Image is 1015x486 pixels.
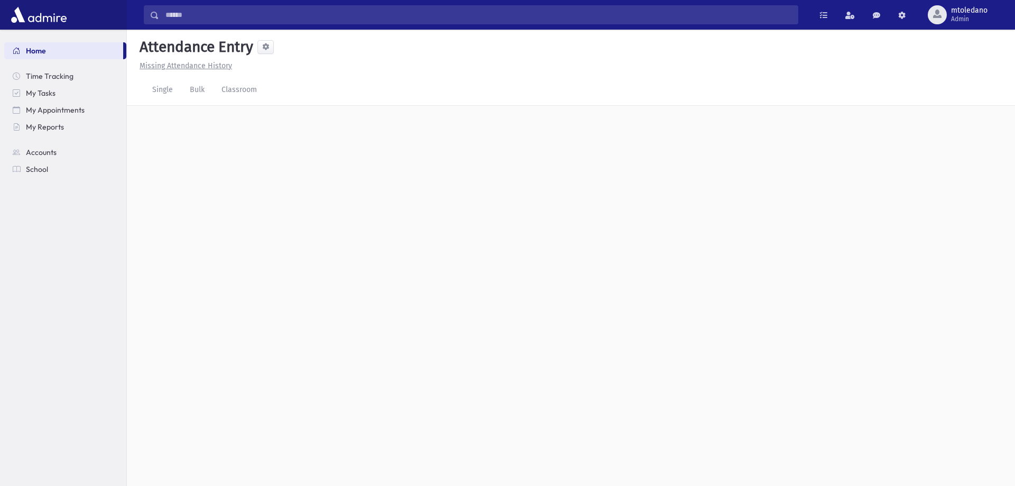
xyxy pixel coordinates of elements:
span: School [26,164,48,174]
h5: Attendance Entry [135,38,253,56]
a: My Appointments [4,102,126,118]
a: Bulk [181,76,213,105]
span: Home [26,46,46,56]
span: Time Tracking [26,71,73,81]
a: Single [144,76,181,105]
a: School [4,161,126,178]
a: My Reports [4,118,126,135]
img: AdmirePro [8,4,69,25]
u: Missing Attendance History [140,61,232,70]
a: Home [4,42,123,59]
span: mtoledano [951,6,988,15]
span: My Tasks [26,88,56,98]
a: Time Tracking [4,68,126,85]
input: Search [159,5,798,24]
a: Missing Attendance History [135,61,232,70]
span: My Appointments [26,105,85,115]
span: Admin [951,15,988,23]
span: My Reports [26,122,64,132]
span: Accounts [26,148,57,157]
a: Accounts [4,144,126,161]
a: My Tasks [4,85,126,102]
a: Classroom [213,76,265,105]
